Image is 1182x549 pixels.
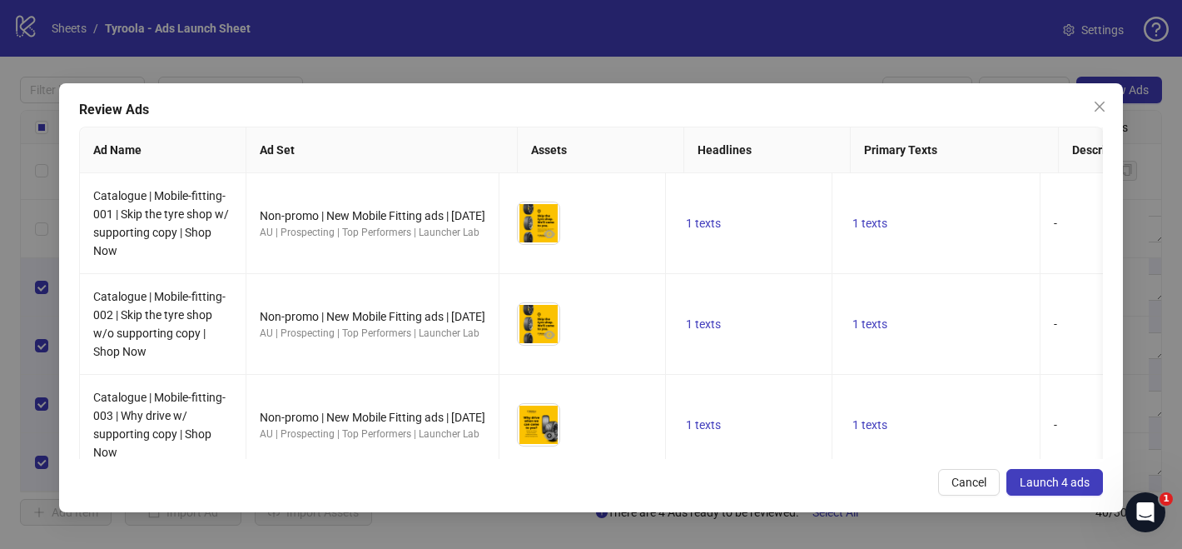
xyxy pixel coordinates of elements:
[1160,492,1173,506] span: 1
[686,217,721,230] span: 1 texts
[1125,492,1165,532] iframe: Intercom live chat
[1086,93,1113,120] button: Close
[686,418,721,432] span: 1 texts
[539,224,559,244] button: Preview
[544,329,555,341] span: eye
[852,217,887,230] span: 1 texts
[260,307,485,326] div: Non-promo | New Mobile Fitting ads | [DATE]
[1054,418,1057,432] span: -
[260,326,485,342] div: AU | Prospecting | Top Performers | Launcher Lab
[544,430,555,442] span: eye
[79,100,1103,120] div: Review Ads
[260,408,485,427] div: Non-promo | New Mobile Fitting ads | [DATE]
[684,127,851,173] th: Headlines
[852,418,887,432] span: 1 texts
[246,127,518,173] th: Ad Set
[260,225,485,241] div: AU | Prospecting | Top Performers | Launcher Lab
[260,427,485,442] div: AU | Prospecting | Top Performers | Launcher Lab
[544,228,555,240] span: eye
[80,127,246,173] th: Ad Name
[852,317,887,331] span: 1 texts
[938,469,1000,496] button: Cancel
[846,213,894,233] button: 1 texts
[93,391,226,459] span: Catalogue | Mobile-fitting-003 | Why drive w/ supporting copy | Shop Now
[851,127,1059,173] th: Primary Texts
[1054,317,1057,331] span: -
[679,415,728,435] button: 1 texts
[846,314,894,334] button: 1 texts
[518,202,559,244] img: Asset 1
[679,314,728,334] button: 1 texts
[1093,100,1106,113] span: close
[93,290,226,358] span: Catalogue | Mobile-fitting-002 | Skip the tyre shop w/o supporting copy | Shop Now
[518,404,559,446] img: Asset 1
[679,213,728,233] button: 1 texts
[539,325,559,345] button: Preview
[539,426,559,446] button: Preview
[846,415,894,435] button: 1 texts
[951,476,986,489] span: Cancel
[1006,469,1103,496] button: Launch 4 ads
[518,303,559,345] img: Asset 1
[1020,476,1090,489] span: Launch 4 ads
[93,189,229,257] span: Catalogue | Mobile-fitting-001 | Skip the tyre shop w/ supporting copy | Shop Now
[686,317,721,331] span: 1 texts
[260,207,485,225] div: Non-promo | New Mobile Fitting ads | [DATE]
[518,127,684,173] th: Assets
[1054,217,1057,230] span: -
